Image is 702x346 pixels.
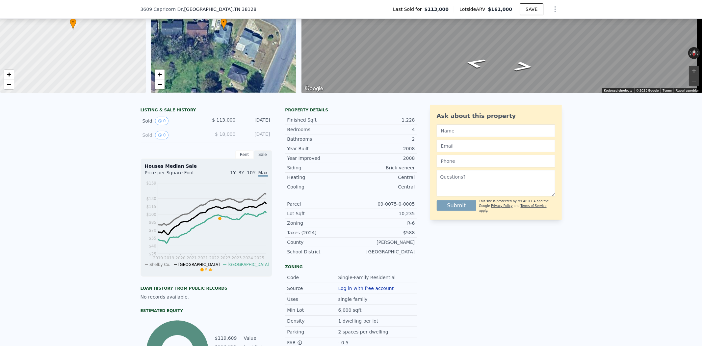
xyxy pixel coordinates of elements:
div: Finished Sqft [287,117,351,123]
div: [DATE] [241,131,270,139]
div: County [287,239,351,245]
button: Keyboard shortcuts [604,88,632,93]
a: Zoom in [155,70,165,79]
div: Zoning [287,220,351,226]
span: + [7,70,11,78]
div: Year Built [287,145,351,152]
div: Single-Family Residential [338,274,397,281]
div: Parking [287,329,338,335]
div: 09-0075-0-0005 [351,201,415,207]
div: Ask about this property [437,111,555,121]
tspan: 2020 [175,256,186,260]
span: • [221,19,227,25]
div: Code [287,274,338,281]
button: Log in with free account [338,286,394,291]
div: 10,235 [351,210,415,217]
a: Terms of Service [521,204,547,208]
div: Heating [287,174,351,181]
input: Phone [437,155,555,167]
div: 2008 [351,155,415,161]
button: Rotate counterclockwise [688,47,692,59]
div: • [221,18,227,30]
tspan: $130 [146,196,156,201]
span: [GEOGRAPHIC_DATA] [228,262,269,267]
tspan: 2023 [231,256,242,260]
div: Estimated Equity [141,308,272,313]
span: Shelby Co. [149,262,170,267]
div: Sold [143,117,201,125]
div: R-6 [351,220,415,226]
tspan: $40 [149,244,156,248]
span: 3609 Capricorn Dr [141,6,183,13]
div: Source [287,285,338,292]
div: : 0.5 [338,339,350,346]
span: $161,000 [488,7,512,12]
span: $113,000 [425,6,449,13]
div: Parcel [287,201,351,207]
div: Uses [287,296,338,303]
div: 2008 [351,145,415,152]
a: Zoom out [155,79,165,89]
button: Show Options [549,3,562,16]
div: Houses Median Sale [145,163,268,169]
div: This site is protected by reCAPTCHA and the Google and apply. [479,199,555,213]
div: Price per Square Foot [145,169,206,180]
tspan: 2025 [254,256,264,260]
span: Last Sold for [393,6,425,13]
tspan: 2021 [187,256,197,260]
div: Cooling [287,184,351,190]
button: Reset the view [691,47,697,59]
div: No records available. [141,294,272,300]
span: $ 113,000 [212,117,235,123]
span: Sale [205,268,214,272]
div: single family [338,296,369,303]
tspan: $115 [146,204,156,209]
tspan: $159 [146,181,156,186]
tspan: 2019 [164,256,174,260]
path: Go East, Capricorn Dr [456,56,495,71]
path: Go West, Capricorn Dr [506,60,542,73]
div: 6,000 sqft [338,307,363,313]
span: , TN 38128 [233,7,256,12]
a: Zoom out [4,79,14,89]
div: Sale [254,150,272,159]
tspan: $55 [149,236,156,241]
div: Rent [235,150,254,159]
a: Privacy Policy [491,204,512,208]
div: Taxes (2024) [287,229,351,236]
tspan: 2021 [198,256,208,260]
button: Zoom in [689,66,699,76]
a: Open this area in Google Maps (opens a new window) [303,84,325,93]
tspan: 2019 [153,256,163,260]
div: 1,228 [351,117,415,123]
span: • [70,19,76,25]
span: + [157,70,162,78]
div: LISTING & SALE HISTORY [141,107,272,114]
div: Central [351,184,415,190]
input: Name [437,125,555,137]
div: Central [351,174,415,181]
tspan: $25 [149,252,156,256]
div: 2 spaces per dwelling [338,329,390,335]
tspan: $70 [149,228,156,233]
div: Bedrooms [287,126,351,133]
tspan: 2024 [243,256,253,260]
button: SAVE [520,3,543,15]
a: Report a problem [676,89,700,92]
div: Lot Sqft [287,210,351,217]
button: Rotate clockwise [697,47,700,59]
div: Min Lot [287,307,338,313]
img: Google [303,84,325,93]
div: 2 [351,136,415,142]
div: Sold [143,131,201,139]
input: Email [437,140,555,152]
button: Zoom out [689,76,699,86]
button: Submit [437,200,477,211]
td: $119,609 [215,334,237,342]
span: Lotside ARV [459,6,488,13]
span: − [157,80,162,88]
div: Siding [287,164,351,171]
div: Loan history from public records [141,286,272,291]
span: $ 18,000 [215,131,235,137]
tspan: $85 [149,220,156,225]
